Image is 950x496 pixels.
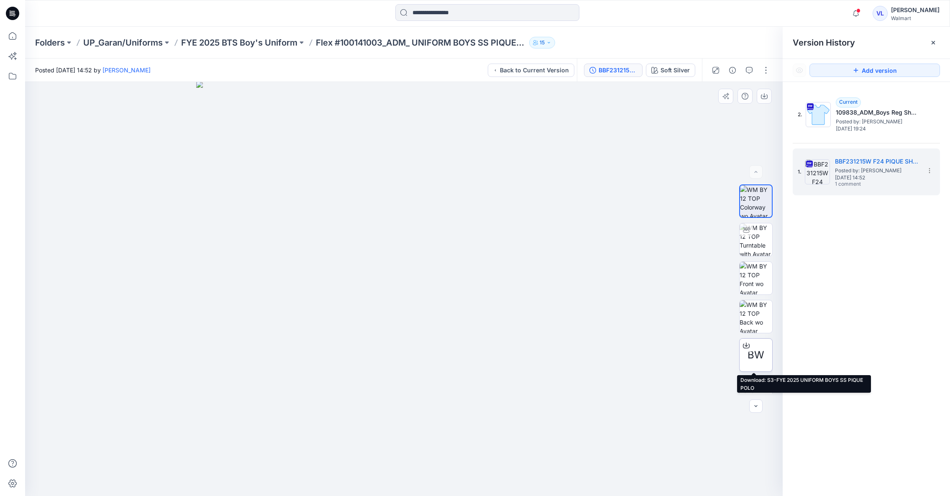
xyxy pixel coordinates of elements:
[806,102,831,127] img: 109838_ADM_Boys Reg Short Sleeve Pique Polo (1)
[835,166,919,175] span: Posted by: Violeta Lita
[726,64,739,77] button: Details
[835,181,894,188] span: 1 comment
[740,300,772,333] img: WM BY 12 TOP Back wo Avatar
[83,37,163,49] a: UP_Garan/Uniforms
[748,348,764,363] span: BW
[661,66,690,75] div: Soft Silver
[196,81,612,496] img: eyJhbGciOiJIUzI1NiIsImtpZCI6IjAiLCJzbHQiOiJzZXMiLCJ0eXAiOiJKV1QifQ.eyJkYXRhIjp7InR5cGUiOiJzdG9yYW...
[584,64,643,77] button: BBF231215W F24 PIQUE SHORT SLEEVE POLO w Rib Cuff 10-8
[646,64,695,77] button: Soft Silver
[835,156,919,166] h5: BBF231215W F24 PIQUE SHORT SLEEVE POLO w Rib Cuff 10-8
[798,168,801,176] span: 1.
[835,175,919,181] span: [DATE] 14:52
[836,107,919,118] h5: 109838_ADM_Boys Reg Short Sleeve Pique Polo (1)
[930,39,937,46] button: Close
[798,111,802,118] span: 2.
[181,37,297,49] a: FYE 2025 BTS Boy's Uniform
[805,159,830,184] img: BBF231215W F24 PIQUE SHORT SLEEVE POLO w Rib Cuff 10-8
[891,5,940,15] div: [PERSON_NAME]
[873,6,888,21] div: VL
[891,15,940,21] div: Walmart
[488,64,574,77] button: Back to Current Version
[839,99,858,105] span: Current
[836,118,919,126] span: Posted by: Jennifer Yerkes
[836,126,919,132] span: [DATE] 19:24
[540,38,545,47] p: 15
[793,38,855,48] span: Version History
[740,262,772,294] img: WM BY 12 TOP Front wo Avatar
[793,64,806,77] button: Show Hidden Versions
[102,66,151,74] a: [PERSON_NAME]
[35,37,65,49] a: Folders
[529,37,555,49] button: 15
[740,223,772,256] img: WM BY 12 TOP Turntable with Avatar
[740,377,772,410] img: S3- FYE 2025 WN Uniform Boys SS Pique Polo
[599,66,637,75] div: BBF231215W F24 PIQUE SHORT SLEEVE POLO w Rib Cuff 10-8
[316,37,526,49] p: Flex #100141003_ADM_ UNIFORM BOYS SS PIQUE POLO
[35,66,151,74] span: Posted [DATE] 14:52 by
[740,185,772,217] img: WM BY 12 TOP Colorway wo Avatar
[809,64,940,77] button: Add version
